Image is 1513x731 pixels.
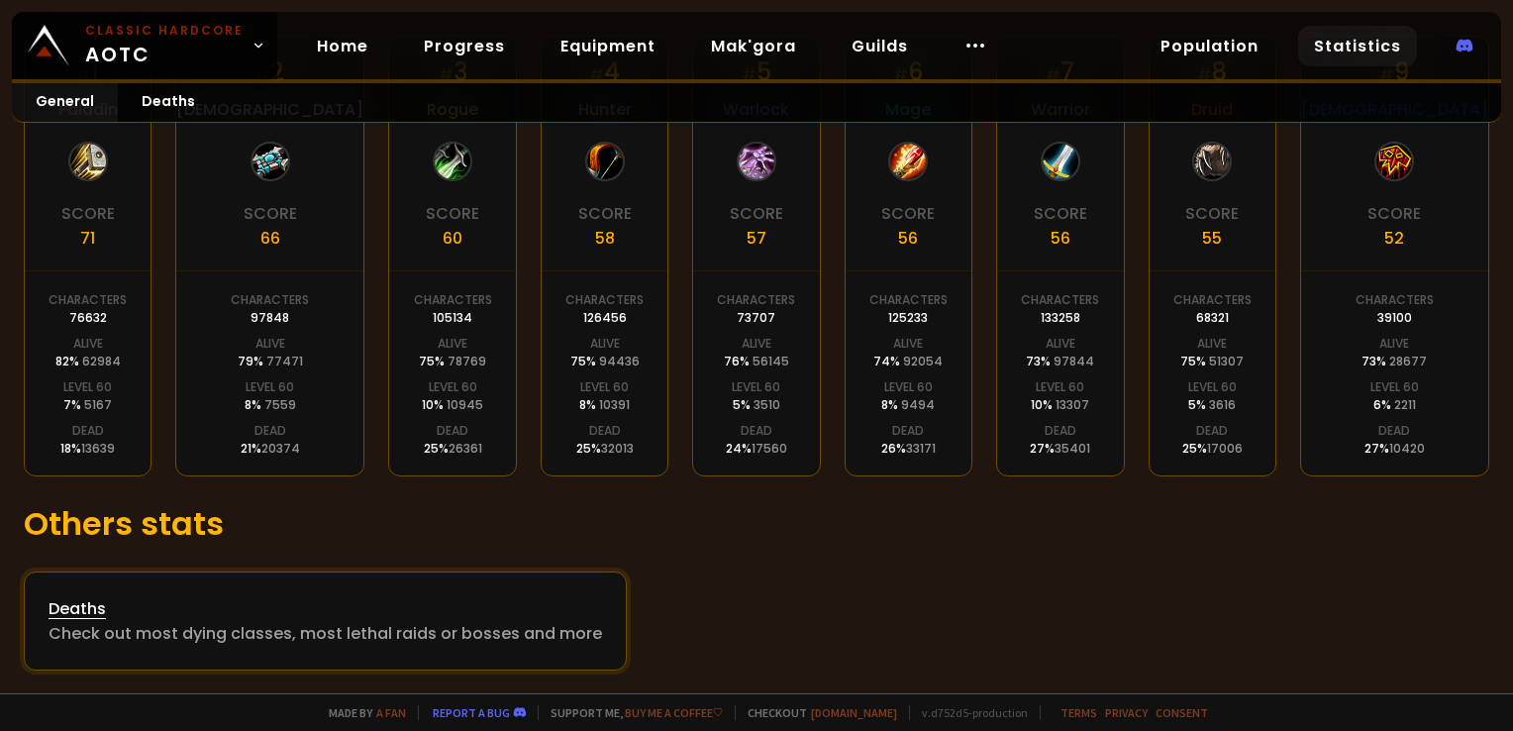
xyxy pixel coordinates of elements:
div: Score [730,201,783,226]
div: Characters [1021,291,1099,309]
div: 68321 [1196,309,1229,327]
span: 10945 [447,396,483,413]
div: Check out most dying classes, most lethal raids or bosses and more [49,621,602,646]
div: Characters [565,291,644,309]
a: Classic HardcoreAOTC [12,12,277,79]
div: Dead [1045,422,1076,440]
div: Score [1034,201,1087,226]
a: Equipment [545,26,671,66]
div: 27 % [1030,440,1090,458]
div: 55 [1202,226,1222,251]
div: Dead [254,422,286,440]
span: 33171 [906,440,936,457]
div: 60 [443,226,462,251]
div: 75 % [419,353,486,370]
span: Support me, [538,705,723,720]
div: 73 % [1026,353,1094,370]
div: Score [61,201,115,226]
a: Report a bug [433,705,510,720]
div: 8 % [245,396,296,414]
div: Characters [231,291,309,309]
a: Population [1145,26,1274,66]
div: 26 % [881,440,936,458]
div: 52 [1384,226,1404,251]
a: Home [301,26,384,66]
a: DeathsCheck out most dying classes, most lethal raids or bosses and more [24,572,627,671]
div: Dead [1196,422,1228,440]
span: AOTC [85,22,244,69]
span: 62984 [82,353,121,369]
div: 6 % [1373,396,1416,414]
div: Level 60 [732,378,780,396]
div: Alive [1379,335,1409,353]
div: 75 % [570,353,640,370]
div: 75 % [1180,353,1244,370]
span: 20374 [261,440,300,457]
span: 3510 [754,396,780,413]
div: 25 % [424,440,482,458]
div: Deaths [49,596,602,621]
div: 39100 [1377,309,1412,327]
span: v. d752d5 - production [909,705,1028,720]
div: Dead [741,422,772,440]
span: 3616 [1209,396,1236,413]
span: 26361 [449,440,482,457]
div: Level 60 [1036,378,1084,396]
small: Classic Hardcore [85,22,244,40]
div: 25 % [576,440,634,458]
div: 5 % [1188,396,1236,414]
span: 28677 [1389,353,1427,369]
div: Level 60 [429,378,477,396]
span: 13307 [1056,396,1089,413]
div: 24 % [726,440,787,458]
span: 94436 [599,353,640,369]
div: Level 60 [580,378,629,396]
span: 78769 [448,353,486,369]
span: 32013 [601,440,634,457]
div: Characters [49,291,127,309]
div: Score [578,201,632,226]
div: 57 [747,226,766,251]
div: 5 % [733,396,780,414]
a: Privacy [1105,705,1148,720]
span: 77471 [266,353,303,369]
div: Score [244,201,297,226]
h1: Others stats [24,500,1489,548]
div: 76 % [724,353,789,370]
div: 74 % [873,353,943,370]
span: 56145 [753,353,789,369]
span: 7559 [264,396,296,413]
div: 66 [260,226,280,251]
div: 21 % [241,440,300,458]
div: 8 % [579,396,630,414]
span: 17006 [1207,440,1243,457]
div: 25 % [1182,440,1243,458]
div: 76632 [69,309,107,327]
span: 51307 [1209,353,1244,369]
a: Progress [408,26,521,66]
span: 97844 [1054,353,1094,369]
a: Consent [1156,705,1208,720]
div: 8 % [881,396,935,414]
div: 105134 [433,309,472,327]
span: 13639 [81,440,115,457]
span: 10420 [1389,440,1425,457]
div: 133258 [1041,309,1080,327]
div: Alive [73,335,103,353]
span: 92054 [903,353,943,369]
div: 73707 [737,309,775,327]
div: Level 60 [1370,378,1419,396]
div: 79 % [238,353,303,370]
div: Dead [437,422,468,440]
div: Level 60 [246,378,294,396]
div: Alive [1197,335,1227,353]
a: Guilds [836,26,924,66]
div: 56 [1051,226,1070,251]
div: Alive [255,335,285,353]
div: 58 [595,226,615,251]
div: 73 % [1362,353,1427,370]
div: Score [426,201,479,226]
div: Level 60 [1188,378,1237,396]
div: 18 % [60,440,115,458]
a: Mak'gora [695,26,812,66]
